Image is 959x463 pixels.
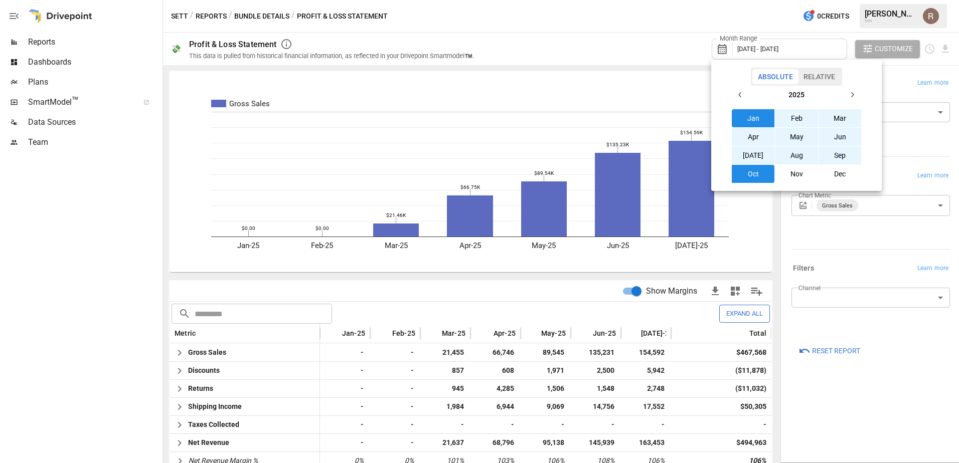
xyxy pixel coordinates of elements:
button: Nov [775,165,818,183]
button: Oct [732,165,775,183]
button: Jun [819,128,862,146]
button: Dec [819,165,862,183]
button: Sep [819,146,862,164]
button: Absolute [752,69,798,84]
button: Feb [775,109,818,127]
button: 2025 [749,86,843,104]
button: May [775,128,818,146]
button: Jan [732,109,775,127]
button: Relative [798,69,841,84]
button: Aug [775,146,818,164]
button: Apr [732,128,775,146]
button: Mar [819,109,862,127]
button: [DATE] [732,146,775,164]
